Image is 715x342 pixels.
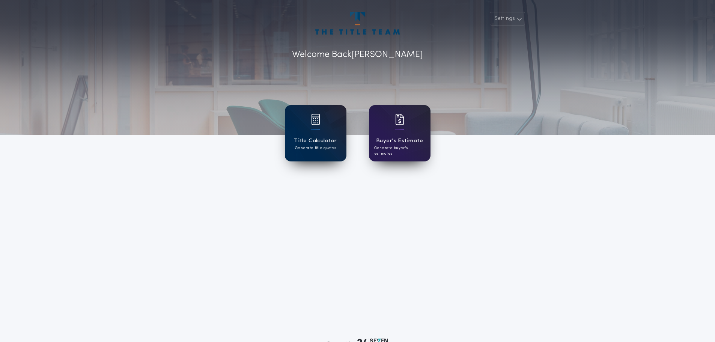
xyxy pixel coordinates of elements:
[369,105,431,161] a: card iconBuyer's EstimateGenerate buyer's estimates
[292,48,423,62] p: Welcome Back [PERSON_NAME]
[490,12,525,26] button: Settings
[295,145,336,151] p: Generate title quotes
[294,137,337,145] h1: Title Calculator
[285,105,346,161] a: card iconTitle CalculatorGenerate title quotes
[374,145,425,157] p: Generate buyer's estimates
[395,114,404,125] img: card icon
[315,12,399,35] img: account-logo
[311,114,320,125] img: card icon
[376,137,423,145] h1: Buyer's Estimate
